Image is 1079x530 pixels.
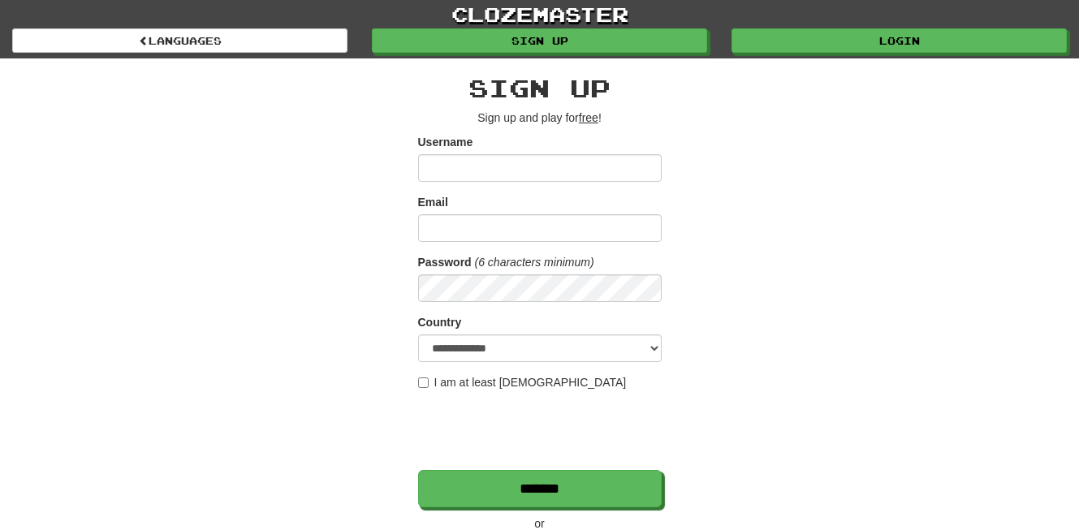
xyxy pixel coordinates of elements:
[418,75,662,101] h2: Sign up
[418,134,473,150] label: Username
[418,194,448,210] label: Email
[475,256,594,269] em: (6 characters minimum)
[418,377,429,388] input: I am at least [DEMOGRAPHIC_DATA]
[12,28,347,53] a: Languages
[418,399,665,462] iframe: reCAPTCHA
[579,111,598,124] u: free
[418,110,662,126] p: Sign up and play for !
[418,374,627,390] label: I am at least [DEMOGRAPHIC_DATA]
[732,28,1067,53] a: Login
[418,254,472,270] label: Password
[372,28,707,53] a: Sign up
[418,314,462,330] label: Country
